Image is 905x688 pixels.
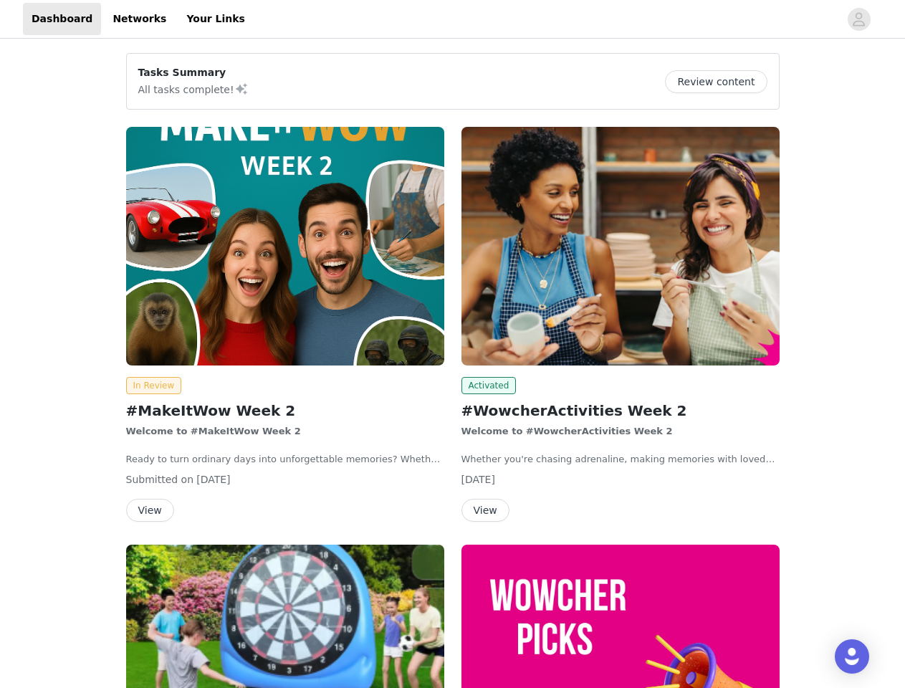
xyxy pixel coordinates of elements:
a: Dashboard [23,3,101,35]
div: Open Intercom Messenger [835,639,869,674]
button: View [461,499,509,522]
a: Networks [104,3,175,35]
span: [DATE] [461,474,495,485]
img: wowcher.co.uk [126,127,444,365]
a: View [461,505,509,516]
button: Review content [665,70,767,93]
span: In Review [126,377,182,394]
strong: Welcome to #WowcherActivities Week 2 [461,426,673,436]
h2: #MakeItWow Week 2 [126,400,444,421]
strong: Welcome to #MakeItWow Week 2 [126,426,301,436]
h2: #WowcherActivities Week 2 [461,400,780,421]
span: [DATE] [196,474,230,485]
span: Activated [461,377,517,394]
p: All tasks complete! [138,80,249,97]
p: Whether you're chasing adrenaline, making memories with loved ones, or trying something totally n... [461,452,780,467]
a: View [126,505,174,516]
button: View [126,499,174,522]
p: Tasks Summary [138,65,249,80]
div: avatar [852,8,866,31]
p: Ready to turn ordinary days into unforgettable memories? Whether you’re chasing thrills, enjoying... [126,452,444,467]
a: Your Links [178,3,254,35]
span: Submitted on [126,474,194,485]
img: wowcher.co.uk [461,127,780,365]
